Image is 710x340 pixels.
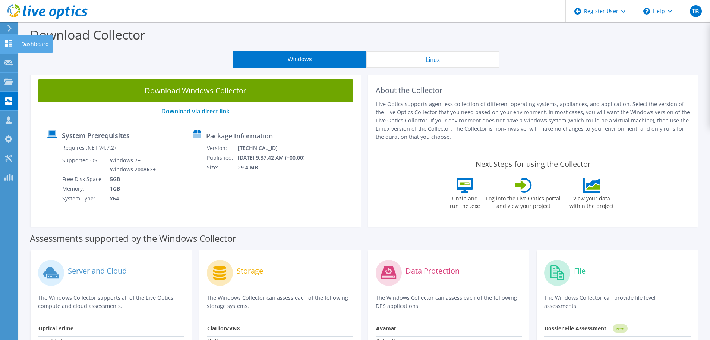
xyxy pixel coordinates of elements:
[62,184,104,194] td: Memory:
[643,8,650,15] svg: \n
[544,294,691,310] p: The Windows Collector can provide file level assessments.
[104,174,157,184] td: 5GB
[68,267,127,275] label: Server and Cloud
[62,174,104,184] td: Free Disk Space:
[30,235,236,242] label: Assessments supported by the Windows Collector
[237,163,315,172] td: 29.4 MB
[18,35,53,53] div: Dashboard
[233,51,366,68] button: Windows
[206,143,237,153] td: Version:
[486,193,561,210] label: Log into the Live Optics portal and view your project
[38,325,73,332] strong: Optical Prime
[574,267,586,275] label: File
[448,193,482,210] label: Unzip and run the .exe
[38,79,353,102] a: Download Windows Collector
[104,194,157,203] td: x64
[545,325,606,332] strong: Dossier File Assessment
[376,325,396,332] strong: Avamar
[161,107,230,115] a: Download via direct link
[376,86,691,95] h2: About the Collector
[62,132,130,139] label: System Prerequisites
[237,267,263,275] label: Storage
[206,132,273,140] label: Package Information
[207,325,240,332] strong: Clariion/VNX
[565,193,618,210] label: View your data within the project
[62,156,104,174] td: Supported OS:
[237,143,315,153] td: [TECHNICAL_ID]
[104,184,157,194] td: 1GB
[376,100,691,141] p: Live Optics supports agentless collection of different operating systems, appliances, and applica...
[376,294,522,310] p: The Windows Collector can assess each of the following DPS applications.
[38,294,184,310] p: The Windows Collector supports all of the Live Optics compute and cloud assessments.
[62,144,117,152] label: Requires .NET V4.7.2+
[237,153,315,163] td: [DATE] 9:37:42 AM (+00:00)
[62,194,104,203] td: System Type:
[104,156,157,174] td: Windows 7+ Windows 2008R2+
[206,163,237,172] td: Size:
[406,267,460,275] label: Data Protection
[366,51,499,68] button: Linux
[616,327,624,331] tspan: NEW!
[476,160,591,169] label: Next Steps for using the Collector
[690,5,702,17] span: TB
[207,294,353,310] p: The Windows Collector can assess each of the following storage systems.
[30,26,145,43] label: Download Collector
[206,153,237,163] td: Published:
